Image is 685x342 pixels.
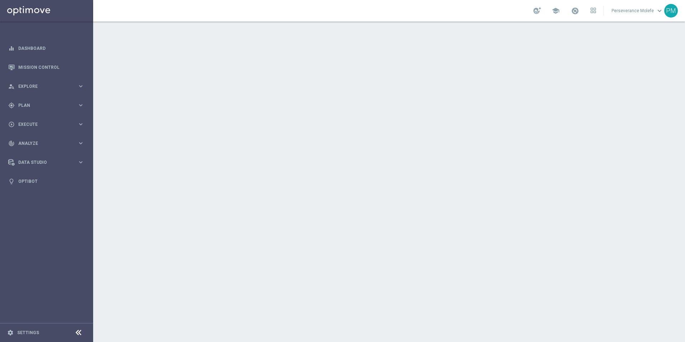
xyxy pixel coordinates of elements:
[18,58,84,77] a: Mission Control
[664,4,678,18] div: PM
[18,103,77,108] span: Plan
[8,179,85,184] button: lightbulb Optibot
[8,178,15,185] i: lightbulb
[8,83,15,90] i: person_search
[77,83,84,90] i: keyboard_arrow_right
[8,65,85,70] button: Mission Control
[18,39,84,58] a: Dashboard
[8,160,85,165] button: Data Studio keyboard_arrow_right
[8,140,15,147] i: track_changes
[77,102,84,109] i: keyboard_arrow_right
[8,121,15,128] i: play_circle_outline
[8,102,77,109] div: Plan
[8,122,85,127] button: play_circle_outline Execute keyboard_arrow_right
[17,331,39,335] a: Settings
[8,39,84,58] div: Dashboard
[7,329,14,336] i: settings
[77,140,84,147] i: keyboard_arrow_right
[8,141,85,146] button: track_changes Analyze keyboard_arrow_right
[18,160,77,165] span: Data Studio
[8,84,85,89] button: person_search Explore keyboard_arrow_right
[18,122,77,127] span: Execute
[8,83,77,90] div: Explore
[8,103,85,108] button: gps_fixed Plan keyboard_arrow_right
[611,5,664,16] a: Perseverance Molefekeyboard_arrow_down
[8,46,85,51] button: equalizer Dashboard
[8,140,77,147] div: Analyze
[8,45,15,52] i: equalizer
[18,172,84,191] a: Optibot
[8,58,84,77] div: Mission Control
[77,121,84,128] i: keyboard_arrow_right
[8,102,15,109] i: gps_fixed
[8,121,77,128] div: Execute
[552,7,560,15] span: school
[18,141,77,146] span: Analyze
[77,159,84,166] i: keyboard_arrow_right
[656,7,664,15] span: keyboard_arrow_down
[8,172,84,191] div: Optibot
[18,84,77,89] span: Explore
[8,159,77,166] div: Data Studio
